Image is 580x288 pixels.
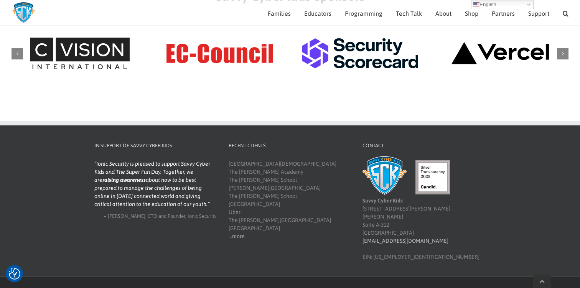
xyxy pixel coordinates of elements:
[415,160,450,194] img: candid-seal-silver-2025.svg
[94,160,216,208] blockquote: Ionic Security is pleased to support Savvy Cyber Kids and The Super Fun Day. Together, we are abo...
[492,10,515,16] span: Partners
[304,10,331,16] span: Educators
[148,213,185,219] span: CTO and Founder
[268,10,291,16] span: Families
[362,156,407,194] img: Savvy Cyber Kids
[435,10,451,16] span: About
[12,2,36,23] img: Savvy Cyber Kids Logo
[108,213,145,219] span: [PERSON_NAME]
[188,213,216,219] span: Ionic Security
[473,2,479,8] img: en
[362,197,403,204] b: Savvy Cyber Kids
[94,142,216,150] h4: In Support of Savvy Cyber Kids
[229,160,351,240] div: [GEOGRAPHIC_DATA][DEMOGRAPHIC_DATA] The [PERSON_NAME] Academy The [PERSON_NAME] School [PERSON_NA...
[9,268,20,280] img: Revisit consent button
[432,28,569,79] div: 8 / 9
[362,142,484,150] h4: Contact
[13,28,147,78] img: C Vision
[153,28,287,78] img: EC-Council
[232,233,245,239] a: more
[12,48,23,59] div: Previous slide
[229,142,351,150] h4: Recent Clients
[362,160,484,261] div: [STREET_ADDRESS][PERSON_NAME][PERSON_NAME] Suite A-312 [GEOGRAPHIC_DATA] EIN: [US_EMPLOYER_IDENTI...
[345,10,382,16] span: Programming
[152,28,288,79] div: 6 / 9
[362,238,448,244] a: [EMAIL_ADDRESS][DOMAIN_NAME]
[102,177,146,183] strong: raising awareness
[528,10,549,16] span: Support
[12,28,148,79] div: 5 / 9
[293,28,427,78] img: Security Scorecard
[9,268,20,280] button: Consent Preferences
[396,10,422,16] span: Tech Talk
[433,28,567,78] img: Vercel
[292,28,428,79] div: 7 / 9
[557,48,568,59] div: Next slide
[465,10,478,16] span: Shop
